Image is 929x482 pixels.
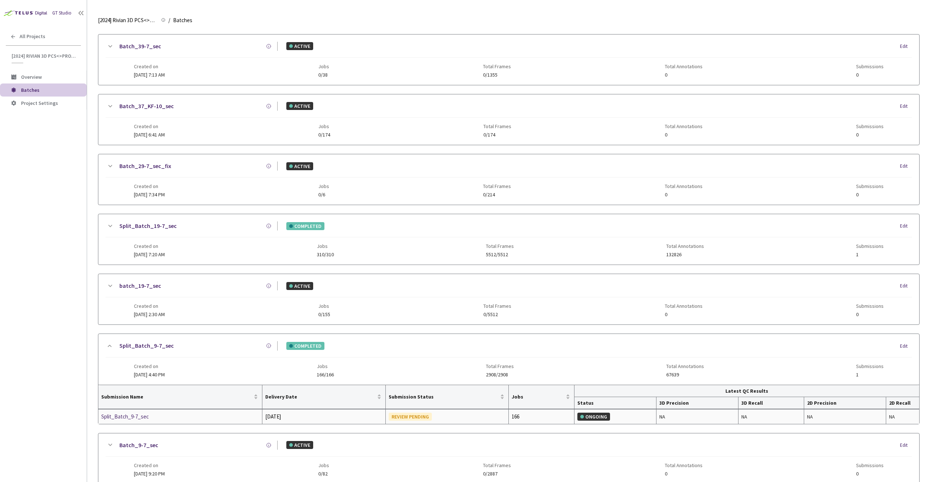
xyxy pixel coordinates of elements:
div: COMPLETED [286,222,324,230]
span: Created on [134,64,165,69]
span: 0/214 [483,192,511,197]
span: 0/2887 [483,471,511,477]
div: Batch_39-7_secACTIVEEditCreated on[DATE] 7:13 AMJobs0/38Total Frames0/1355Total Annotations0Submi... [98,34,919,85]
span: [2024] Rivian 3D PCS<>Production [98,16,157,25]
span: Submissions [856,183,884,189]
a: Batch_37_KF-10_sec [119,102,174,111]
th: 2D Precision [804,397,886,409]
span: 67639 [666,372,704,377]
div: Split_Batch_19-7_secCOMPLETEDEditCreated on[DATE] 7:20 AMJobs310/310Total Frames5512/5512Total An... [98,214,919,265]
span: 0/6 [318,192,329,197]
span: [DATE] 7:13 AM [134,72,165,78]
span: 0 [665,312,703,317]
span: Total Annotations [666,363,704,369]
span: Total Annotations [665,123,703,129]
div: batch_19-7_secACTIVEEditCreated on[DATE] 2:30 AMJobs0/155Total Frames0/5512Total Annotations0Subm... [98,274,919,324]
span: 132826 [666,252,704,257]
span: 0/82 [318,471,329,477]
span: 5512/5512 [486,252,514,257]
div: NA [889,413,916,421]
span: Total Frames [486,243,514,249]
div: ONGOING [577,413,610,421]
span: Overview [21,74,42,80]
a: batch_19-7_sec [119,281,161,290]
span: Total Frames [483,462,511,468]
th: Submission Status [386,385,509,409]
div: ACTIVE [286,441,313,449]
div: Edit [900,343,912,350]
span: 1 [856,372,884,377]
span: Jobs [318,183,329,189]
div: REVIEW PENDING [389,413,432,421]
span: Jobs [317,363,334,369]
span: 0 [665,72,703,78]
div: [DATE] [265,412,382,421]
span: Submission Status [389,394,499,400]
span: Submissions [856,64,884,69]
div: 166 [512,412,571,421]
div: Edit [900,43,912,50]
th: Status [574,397,656,409]
span: Total Frames [486,363,514,369]
a: Split_Batch_9-7_sec [101,412,178,421]
div: GT Studio [52,9,71,17]
span: 166/166 [317,372,334,377]
span: 2908/2908 [486,372,514,377]
div: ACTIVE [286,282,313,290]
a: Split_Batch_19-7_sec [119,221,177,230]
li: / [168,16,170,25]
th: Jobs [509,385,574,409]
div: NA [741,413,801,421]
div: Batch_29-7_sec_fixACTIVEEditCreated on[DATE] 7:34 PMJobs0/6Total Frames0/214Total Annotations0Sub... [98,154,919,205]
span: 0 [856,471,884,477]
a: Split_Batch_9-7_sec [119,341,174,350]
span: [DATE] 7:20 AM [134,251,165,258]
div: ACTIVE [286,162,313,170]
span: 0/5512 [483,312,511,317]
span: Created on [134,243,165,249]
span: Submissions [856,363,884,369]
th: 2D Recall [886,397,919,409]
span: Jobs [317,243,334,249]
span: 0 [856,192,884,197]
span: 0 [856,132,884,138]
th: 3D Recall [738,397,804,409]
span: 0/155 [318,312,330,317]
span: Batches [173,16,192,25]
span: Submissions [856,303,884,309]
span: Created on [134,462,165,468]
div: NA [659,413,735,421]
span: [DATE] 9:20 PM [134,470,165,477]
span: Project Settings [21,100,58,106]
span: Total Frames [483,183,511,189]
span: Total Frames [483,64,511,69]
span: All Projects [20,33,45,40]
span: [DATE] 6:41 AM [134,131,165,138]
div: ACTIVE [286,102,313,110]
div: Edit [900,282,912,290]
div: Edit [900,442,912,449]
span: Created on [134,363,165,369]
div: Edit [900,163,912,170]
span: Delivery Date [265,394,375,400]
span: Total Annotations [665,303,703,309]
span: 0 [856,72,884,78]
span: Total Frames [483,303,511,309]
span: 0/38 [318,72,329,78]
span: Jobs [318,123,330,129]
div: COMPLETED [286,342,324,350]
a: Batch_9-7_sec [119,441,158,450]
span: Batches [21,87,40,93]
span: Jobs [318,462,329,468]
span: Submission Name [101,394,252,400]
th: 3D Precision [656,397,738,409]
span: Total Annotations [666,243,704,249]
span: Submissions [856,243,884,249]
span: Created on [134,183,165,189]
span: Total Annotations [665,183,703,189]
span: Jobs [512,394,564,400]
th: Latest QC Results [574,385,919,397]
span: 0/1355 [483,72,511,78]
span: Jobs [318,303,330,309]
span: Total Annotations [665,462,703,468]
